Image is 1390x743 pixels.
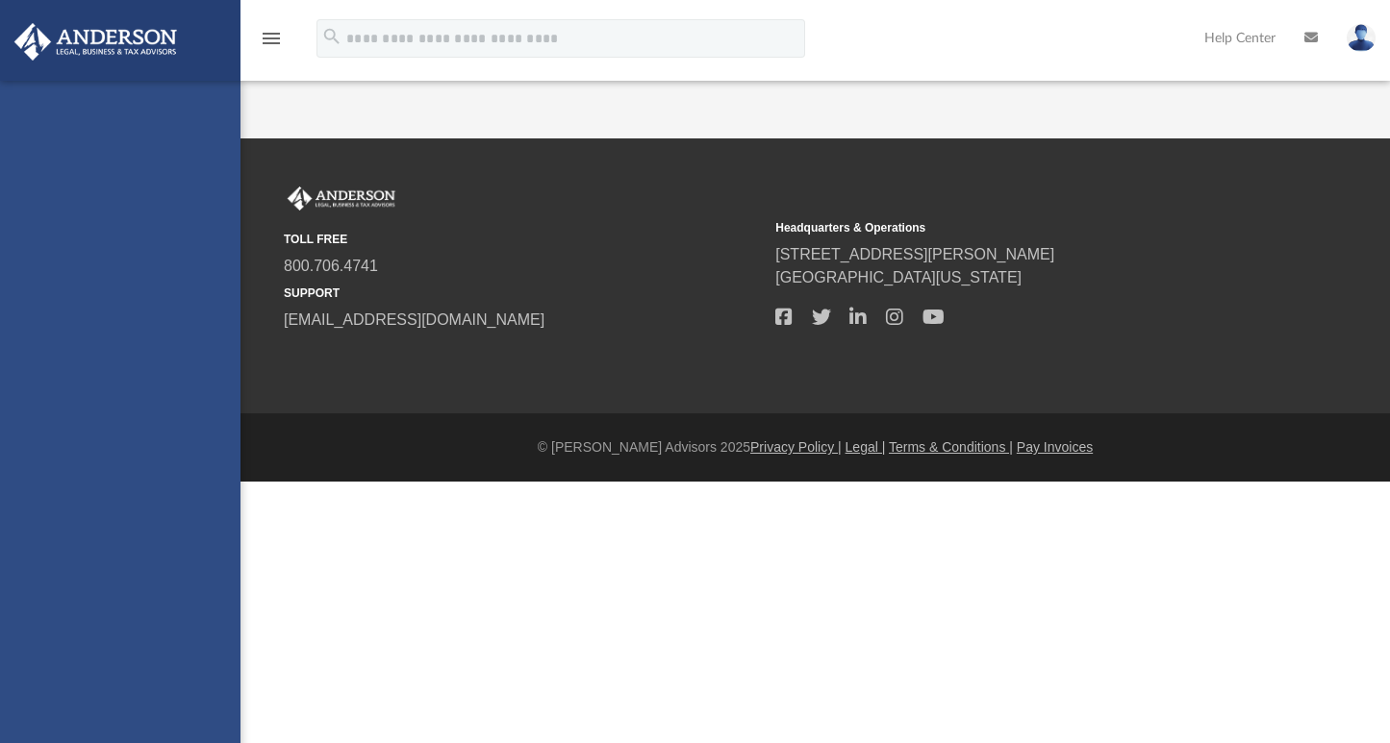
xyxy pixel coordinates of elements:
[750,439,842,455] a: Privacy Policy |
[9,23,183,61] img: Anderson Advisors Platinum Portal
[321,26,342,47] i: search
[260,27,283,50] i: menu
[284,311,544,328] a: [EMAIL_ADDRESS][DOMAIN_NAME]
[260,37,283,50] a: menu
[775,246,1054,262] a: [STREET_ADDRESS][PERSON_NAME]
[1347,24,1376,52] img: User Pic
[240,437,1390,458] div: © [PERSON_NAME] Advisors 2025
[284,186,399,211] img: Anderson Advisors Platinum Portal
[889,439,1013,455] a: Terms & Conditions |
[775,269,1022,285] a: [GEOGRAPHIC_DATA][US_STATE]
[284,258,378,274] a: 800.706.4741
[284,285,762,302] small: SUPPORT
[284,231,762,248] small: TOLL FREE
[1017,439,1093,455] a: Pay Invoices
[775,219,1253,236] small: Headquarters & Operations
[846,439,886,455] a: Legal |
